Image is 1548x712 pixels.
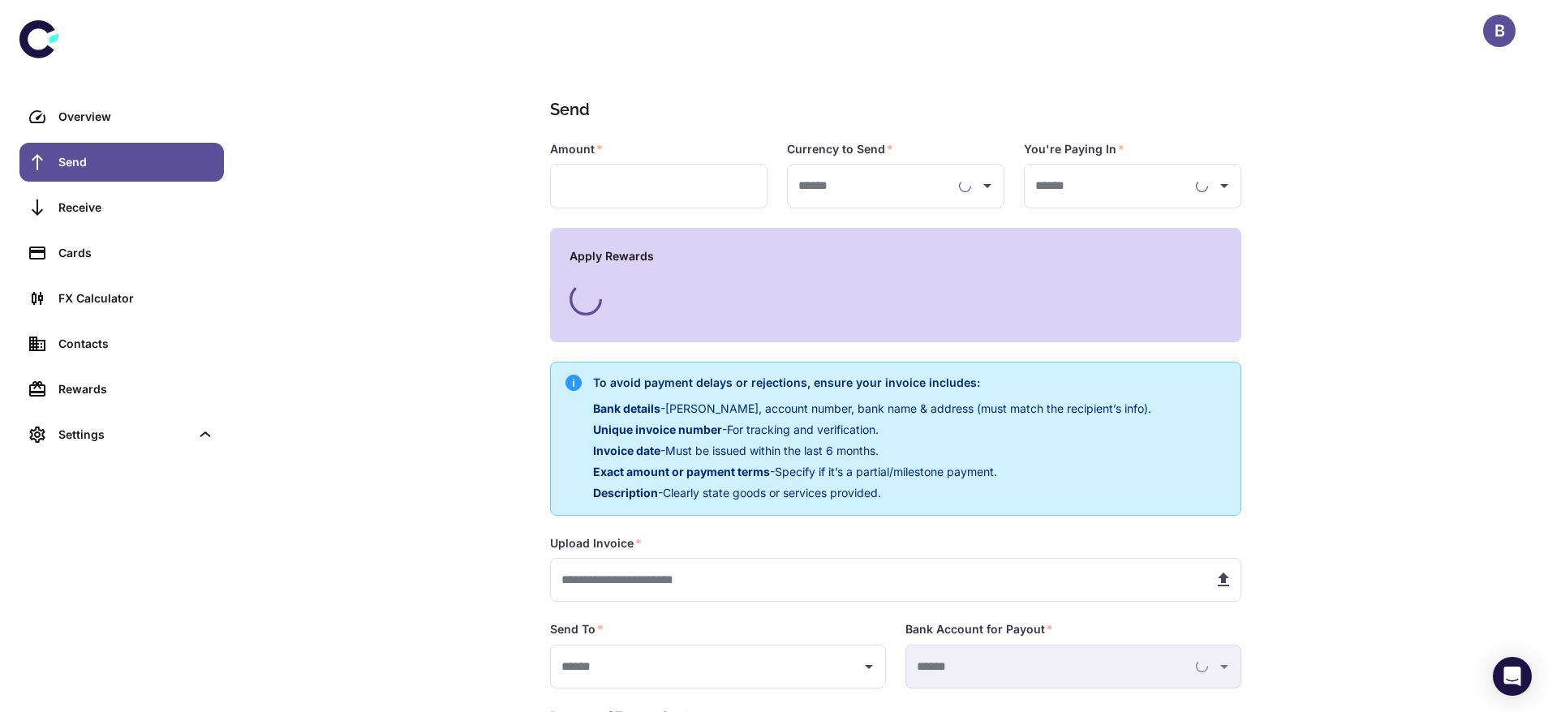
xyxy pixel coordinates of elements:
button: B [1483,15,1516,47]
label: Send To [550,621,604,637]
div: Rewards [58,380,214,398]
label: You're Paying In [1024,141,1124,157]
div: Settings [19,415,224,454]
a: Contacts [19,324,224,363]
label: Amount [550,141,603,157]
a: Send [19,143,224,182]
p: - For tracking and verification. [593,421,1151,439]
span: Description [593,486,658,500]
div: Overview [58,108,214,126]
p: - Specify if it’s a partial/milestone payment. [593,463,1151,481]
p: - Must be issued within the last 6 months. [593,442,1151,460]
label: Upload Invoice [550,535,642,551]
button: Open [976,174,999,197]
p: - [PERSON_NAME], account number, bank name & address (must match the recipient’s info). [593,400,1151,418]
a: Receive [19,188,224,227]
div: Send [58,153,214,171]
div: Settings [58,426,190,444]
div: Open Intercom Messenger [1493,657,1532,696]
p: - Clearly state goods or services provided. [593,484,1151,502]
a: Rewards [19,370,224,409]
button: Open [1213,174,1236,197]
label: Bank Account for Payout [905,621,1053,637]
h6: Apply Rewards [570,247,1222,265]
span: Exact amount or payment terms [593,465,770,478]
div: Contacts [58,335,214,353]
label: Currency to Send [787,141,893,157]
span: Bank details [593,401,660,415]
span: Unique invoice number [593,422,722,436]
a: FX Calculator [19,279,224,318]
h6: To avoid payment delays or rejections, ensure your invoice includes: [593,374,1151,392]
h1: Send [550,97,1235,122]
div: Cards [58,244,214,262]
a: Cards [19,234,224,272]
div: FX Calculator [58,290,214,307]
div: Receive [58,199,214,217]
button: Open [858,655,880,678]
span: Invoice date [593,444,660,457]
a: Overview [19,97,224,136]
